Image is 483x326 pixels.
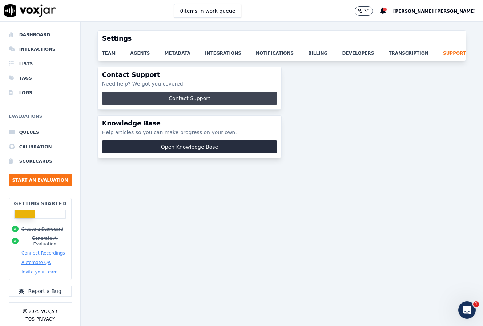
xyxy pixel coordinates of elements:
button: 39 [355,6,380,16]
a: Lists [9,57,72,71]
button: [PERSON_NAME] [PERSON_NAME] [393,7,483,15]
img: voxjar logo [4,4,56,17]
button: Report a Bug [9,286,72,297]
a: support [443,46,480,56]
button: Invite your team [21,269,57,275]
a: metadata [164,46,205,56]
span: [PERSON_NAME] [PERSON_NAME] [393,9,476,14]
a: Calibration [9,140,72,154]
a: developers [342,46,389,56]
a: billing [308,46,342,56]
a: integrations [205,46,256,56]
p: 39 [364,8,369,14]
a: transcription [389,46,443,56]
a: notifications [256,46,308,56]
button: Privacy [36,316,55,322]
a: Queues [9,125,72,140]
h3: Contact Support [102,71,277,78]
button: Automate QA [21,260,51,265]
a: Dashboard [9,28,72,42]
button: Open Knowledge Base [102,140,277,153]
a: Tags [9,71,72,86]
h3: Knowledge Base [102,120,277,127]
button: Connect Recordings [21,250,65,256]
button: Generate AI Evaluation [21,235,68,247]
h2: Getting Started [14,200,66,207]
h3: Settings [102,35,462,42]
button: TOS [25,316,34,322]
a: Scorecards [9,154,72,169]
button: Start an Evaluation [9,174,72,186]
p: Help articles so you can make progress on your own. [102,129,277,136]
a: agents [130,46,164,56]
button: 0items in work queue [174,4,242,18]
button: Contact Support [102,92,277,105]
span: 1 [473,301,479,307]
h6: Evaluations [9,112,72,125]
p: 2025 Voxjar [29,309,57,314]
a: Logs [9,86,72,100]
a: Interactions [9,42,72,57]
button: 39 [355,6,373,16]
p: Need help? We got you covered! [102,80,277,87]
iframe: Intercom live chat [458,301,476,319]
button: Create a Scorecard [21,226,63,232]
a: team [102,46,130,56]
